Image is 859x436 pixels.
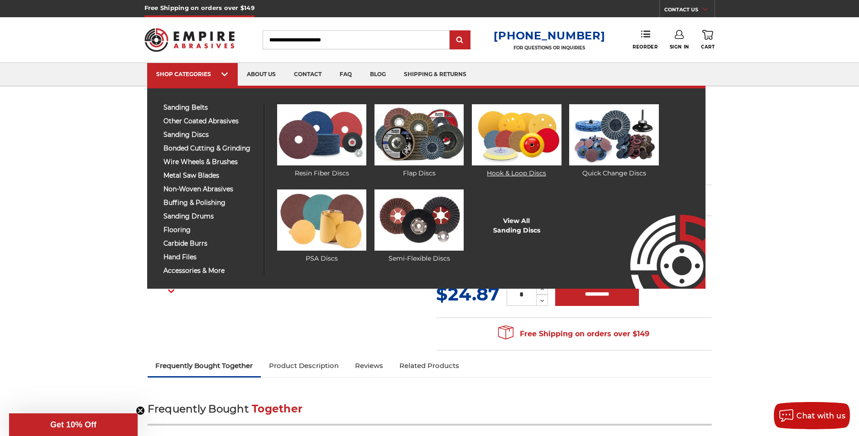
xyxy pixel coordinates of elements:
[285,63,331,86] a: contact
[569,104,658,178] a: Quick Change Discs
[163,267,257,274] span: accessories & more
[163,159,257,165] span: wire wheels & brushes
[395,63,475,86] a: shipping & returns
[774,402,850,429] button: Chat with us
[9,413,138,436] div: Get 10% OffClose teaser
[163,240,257,247] span: carbide burrs
[331,63,361,86] a: faq
[494,29,605,42] a: [PHONE_NUMBER]
[163,227,257,233] span: flooring
[569,104,658,165] img: Quick Change Discs
[614,188,705,289] img: Empire Abrasives Logo Image
[277,189,366,251] img: PSA Discs
[238,63,285,86] a: about us
[148,356,261,376] a: Frequently Bought Together
[163,254,257,261] span: hand files
[156,71,229,78] div: SHOP CATEGORIES
[374,189,464,263] a: Semi-Flexible Discs
[252,402,302,415] span: Together
[261,356,347,376] a: Product Description
[163,104,257,111] span: sanding belts
[148,402,249,415] span: Frequently Bought
[472,104,561,178] a: Hook & Loop Discs
[277,104,366,165] img: Resin Fiber Discs
[136,406,145,415] button: Close teaser
[144,22,235,58] img: Empire Abrasives
[163,131,257,138] span: sanding discs
[797,412,845,420] span: Chat with us
[277,189,366,263] a: PSA Discs
[374,189,464,251] img: Semi-Flexible Discs
[498,325,649,343] span: Free Shipping on orders over $149
[347,356,391,376] a: Reviews
[451,31,469,49] input: Submit
[361,63,395,86] a: blog
[163,145,257,152] span: bonded cutting & grinding
[633,44,657,50] span: Reorder
[436,283,499,305] span: $24.87
[163,199,257,206] span: buffing & polishing
[472,104,561,165] img: Hook & Loop Discs
[494,45,605,51] p: FOR QUESTIONS OR INQUIRIES
[670,44,689,50] span: Sign In
[391,356,467,376] a: Related Products
[163,186,257,193] span: non-woven abrasives
[374,104,464,165] img: Flap Discs
[163,213,257,220] span: sanding drums
[50,420,96,429] span: Get 10% Off
[277,104,366,178] a: Resin Fiber Discs
[664,5,715,17] a: CONTACT US
[374,104,464,178] a: Flap Discs
[633,30,657,49] a: Reorder
[163,172,257,179] span: metal saw blades
[701,30,715,50] a: Cart
[493,216,540,235] a: View AllSanding Discs
[163,118,257,125] span: other coated abrasives
[701,44,715,50] span: Cart
[160,281,182,301] button: Next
